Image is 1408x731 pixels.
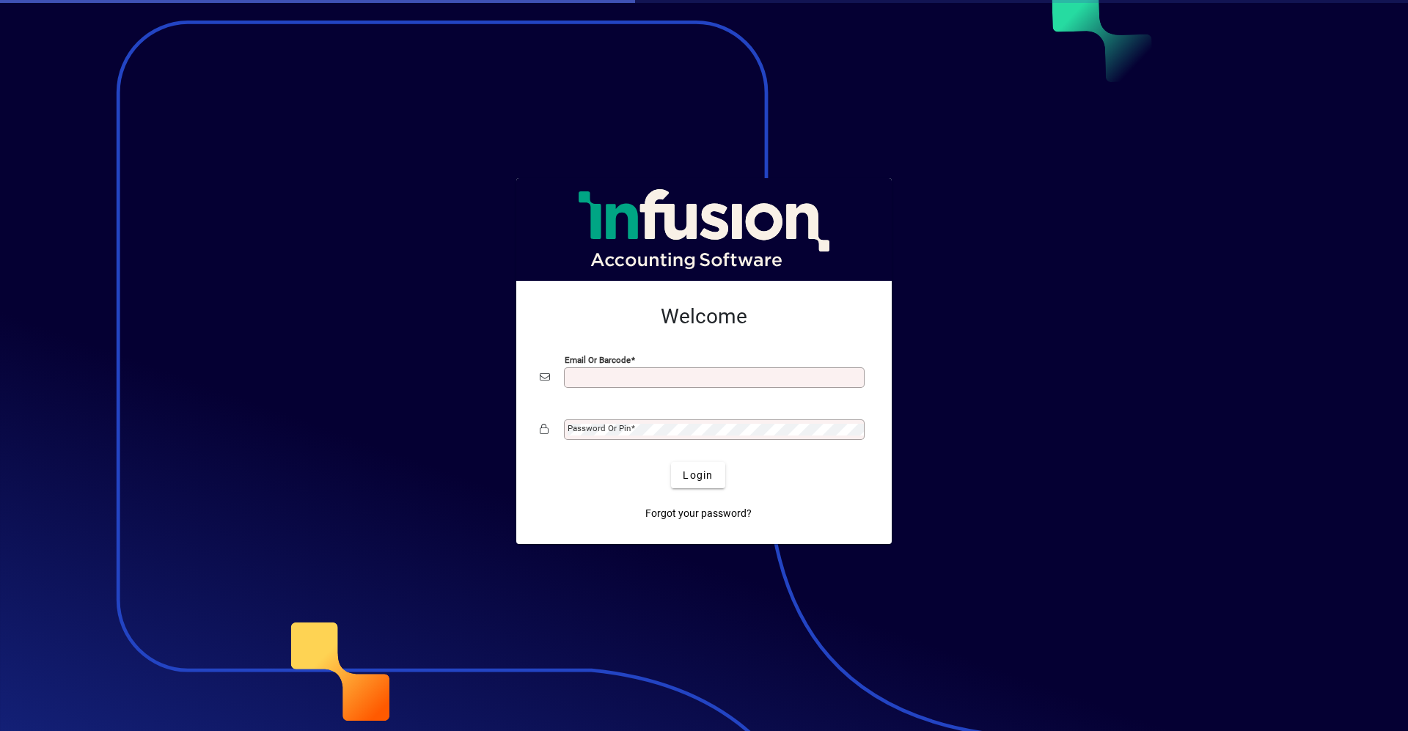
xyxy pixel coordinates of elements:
[639,500,758,526] a: Forgot your password?
[645,506,752,521] span: Forgot your password?
[568,423,631,433] mat-label: Password or Pin
[540,304,868,329] h2: Welcome
[683,468,713,483] span: Login
[671,462,725,488] button: Login
[565,355,631,365] mat-label: Email or Barcode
